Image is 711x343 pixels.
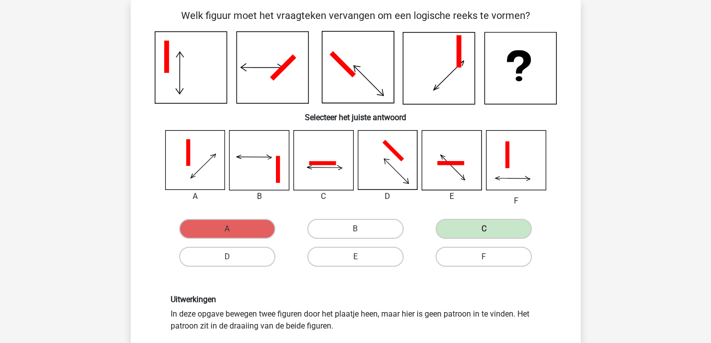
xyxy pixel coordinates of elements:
[179,219,275,239] label: A
[436,247,532,267] label: F
[147,8,565,23] p: Welk figuur moet het vraagteken vervangen om een logische reeks te vormen?
[286,190,361,202] div: C
[414,190,489,202] div: E
[307,219,404,239] label: B
[350,190,426,202] div: D
[147,105,565,122] h6: Selecteer het juiste antwoord
[158,190,233,202] div: A
[307,247,404,267] label: E
[179,247,275,267] label: D
[171,295,541,304] h6: Uitwerkingen
[478,195,554,207] div: F
[436,219,532,239] label: C
[222,190,297,202] div: B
